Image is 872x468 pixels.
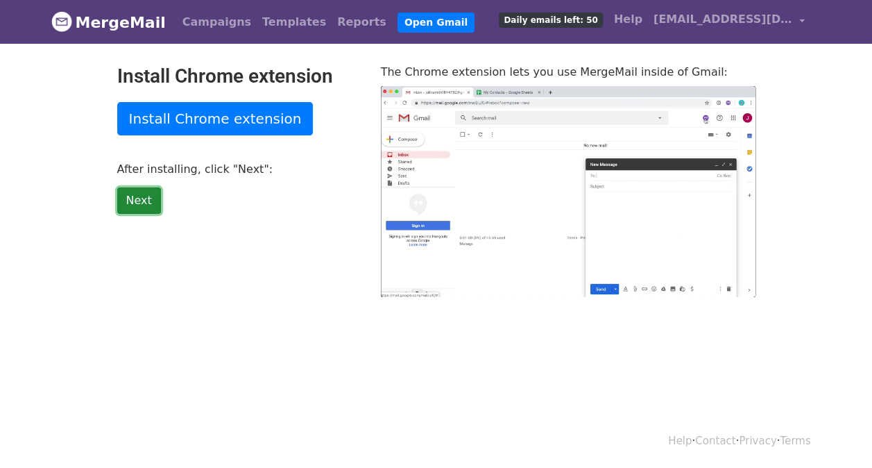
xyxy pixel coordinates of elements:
span: Daily emails left: 50 [499,12,602,28]
p: After installing, click "Next": [117,162,360,176]
p: The Chrome extension lets you use MergeMail inside of Gmail: [381,65,755,79]
a: Templates [257,8,332,36]
iframe: Chat Widget [803,401,872,468]
a: Contact [695,435,735,447]
a: Terms [780,435,810,447]
a: Daily emails left: 50 [493,6,608,33]
a: Next [117,187,161,214]
a: Open Gmail [397,12,475,33]
a: MergeMail [51,8,166,37]
a: Help [608,6,648,33]
a: Campaigns [177,8,257,36]
a: Help [668,435,692,447]
a: Privacy [739,435,776,447]
a: Install Chrome extension [117,102,314,135]
img: MergeMail logo [51,11,72,32]
h2: Install Chrome extension [117,65,360,88]
span: [EMAIL_ADDRESS][DOMAIN_NAME] [653,11,792,28]
a: Reports [332,8,392,36]
a: [EMAIL_ADDRESS][DOMAIN_NAME] [648,6,810,38]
